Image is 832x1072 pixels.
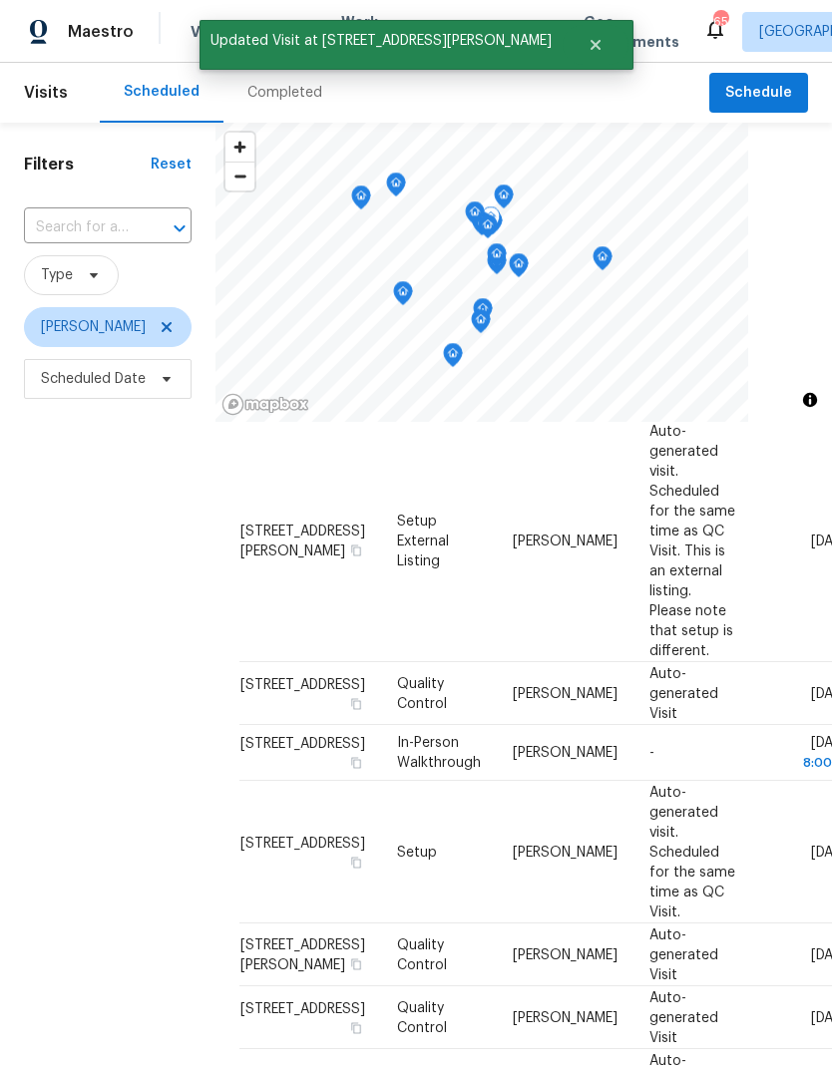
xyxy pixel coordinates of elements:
[347,853,365,871] button: Copy Address
[481,206,501,237] div: Map marker
[191,22,231,42] span: Visits
[513,686,618,700] span: [PERSON_NAME]
[166,214,194,242] button: Open
[240,677,365,691] span: [STREET_ADDRESS]
[225,133,254,162] button: Zoom in
[725,81,792,106] span: Schedule
[225,163,254,190] span: Zoom out
[221,393,309,416] a: Mapbox homepage
[584,12,679,52] span: Geo Assignments
[68,22,134,42] span: Maestro
[513,534,618,547] span: [PERSON_NAME]
[225,162,254,190] button: Zoom out
[649,424,735,657] span: Auto-generated visit. Scheduled for the same time as QC Visit. This is an external listing. Pleas...
[397,937,447,971] span: Quality Control
[649,666,718,720] span: Auto-generated Visit
[804,389,816,411] span: Toggle attribution
[509,253,529,284] div: Map marker
[593,246,613,277] div: Map marker
[487,243,507,274] div: Map marker
[240,737,365,751] span: [STREET_ADDRESS]
[41,265,73,285] span: Type
[341,12,392,52] span: Work Orders
[397,676,447,710] span: Quality Control
[247,83,322,103] div: Completed
[347,540,365,558] button: Copy Address
[397,845,437,859] span: Setup
[24,212,136,243] input: Search for an address...
[397,1000,447,1034] span: Quality Control
[513,845,618,859] span: [PERSON_NAME]
[471,309,491,340] div: Map marker
[41,317,146,337] span: [PERSON_NAME]
[124,82,200,102] div: Scheduled
[347,694,365,712] button: Copy Address
[649,785,735,918] span: Auto-generated visit. Scheduled for the same time as QC Visit.
[494,184,514,215] div: Map marker
[513,1010,618,1024] span: [PERSON_NAME]
[24,155,151,175] h1: Filters
[649,746,654,760] span: -
[397,514,449,567] span: Setup External Listing
[215,123,748,422] canvas: Map
[513,746,618,760] span: [PERSON_NAME]
[649,927,718,981] span: Auto-generated Visit
[713,12,727,32] div: 65
[200,20,563,62] span: Updated Visit at [STREET_ADDRESS][PERSON_NAME]
[563,25,628,65] button: Close
[240,1001,365,1015] span: [STREET_ADDRESS]
[41,369,146,389] span: Scheduled Date
[347,1018,365,1036] button: Copy Address
[347,754,365,772] button: Copy Address
[709,73,808,114] button: Schedule
[397,736,481,770] span: In-Person Walkthrough
[513,947,618,961] span: [PERSON_NAME]
[240,524,365,557] span: [STREET_ADDRESS][PERSON_NAME]
[240,937,365,971] span: [STREET_ADDRESS][PERSON_NAME]
[347,954,365,972] button: Copy Address
[473,298,493,329] div: Map marker
[24,71,68,115] span: Visits
[798,388,822,412] button: Toggle attribution
[151,155,192,175] div: Reset
[351,185,371,216] div: Map marker
[478,214,498,245] div: Map marker
[386,173,406,203] div: Map marker
[443,343,463,374] div: Map marker
[465,201,485,232] div: Map marker
[393,281,413,312] div: Map marker
[240,836,365,850] span: [STREET_ADDRESS]
[649,990,718,1044] span: Auto-generated Visit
